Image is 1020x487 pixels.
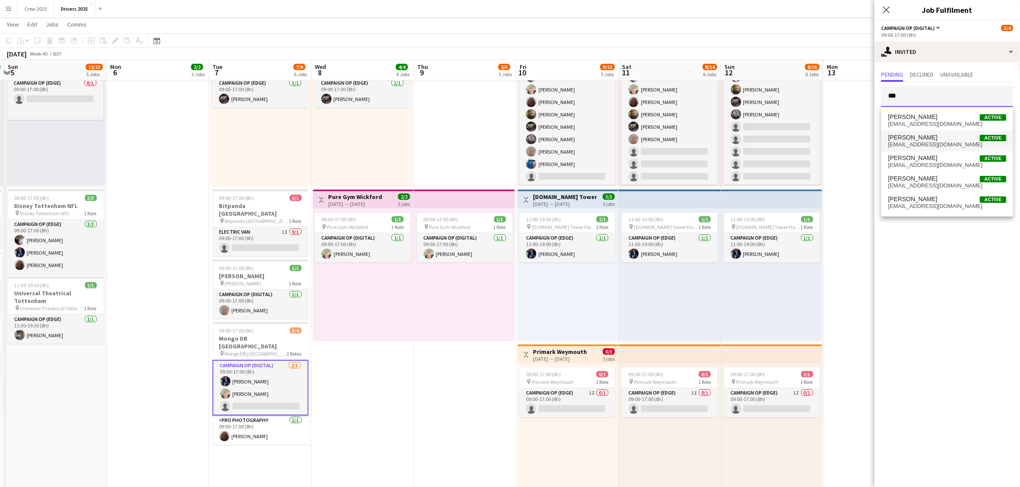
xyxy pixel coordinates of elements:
[533,356,587,362] div: [DATE] → [DATE]
[881,25,935,31] span: Campaign Op (Digital)
[888,175,937,182] span: Jane Dando
[736,224,801,230] span: [DOMAIN_NAME] Tower Hamlets
[328,201,382,207] div: [DATE] → [DATE]
[15,195,49,201] span: 09:00-17:00 (8h)
[416,68,428,77] span: 9
[801,379,813,385] span: 1 Role
[874,114,1020,128] p: Click on text input to invite a crew
[328,193,382,201] h3: Pure Gym Wickford
[736,379,779,385] span: Primark Weymouth
[622,58,718,184] div: 09:00-17:00 (8h)6/9 B & Q Various Locations1 RoleCampaign Op (Digital)6/909:00-17:00 (8h)[PERSON_...
[519,58,615,184] div: 09:00-17:00 (8h)8/9 B & Q Various Locations1 RoleCampaign Op (Digital)8/909:00-17:00 (8h)[PERSON_...
[391,224,404,230] span: 1 Role
[532,224,596,230] span: [DOMAIN_NAME] Tower Hamlets
[881,32,1013,38] div: 09:00-17:00 (8h)
[881,71,903,77] span: Pending
[520,63,526,71] span: Fri
[290,265,302,271] span: 1/1
[3,19,22,30] a: View
[225,218,289,224] span: Bitpanda [GEOGRAPHIC_DATA]
[191,71,205,77] div: 2 Jobs
[225,350,287,357] span: Mongo DB [GEOGRAPHIC_DATA]
[724,58,820,184] app-job-card: 09:00-17:00 (8h)4/9 B & Q Various Locations1 RoleCampaign Op (Digital)4/909:00-17:00 (8h)[PERSON_...
[287,350,302,357] span: 2 Roles
[293,64,305,70] span: 7/9
[596,371,608,377] span: 0/1
[596,379,608,385] span: 1 Role
[1001,25,1013,31] span: 3/4
[622,213,718,262] app-job-card: 11:00-19:00 (8h)1/1 [DOMAIN_NAME] Tower Hamlets1 RoleCampaign Op (Edge)1/111:00-19:00 (8h)[PERSON...
[18,0,54,17] button: Crew 2025
[622,56,718,185] app-card-role: Campaign Op (Digital)6/909:00-17:00 (8h)[PERSON_NAME][PERSON_NAME][PERSON_NAME][PERSON_NAME][PERS...
[940,71,973,77] span: Unavailable
[603,200,615,207] div: 3 jobs
[8,190,104,273] div: 09:00-17:00 (8h)3/3Disney Tottenham NFL Disney Tottenham NFL1 RoleCampaign Op (Edge)3/309:00-17:0...
[212,360,308,416] app-card-role: Campaign Op (Digital)2/309:00-17:00 (8h)[PERSON_NAME][PERSON_NAME]
[314,213,410,262] app-job-card: 09:00-17:00 (8h)1/1 Pure Gym Wickford1 RoleCampaign Op (Digital)1/109:00-17:00 (8h)[PERSON_NAME]
[67,21,87,28] span: Comms
[698,224,711,230] span: 1 Role
[46,21,59,28] span: Jobs
[8,220,104,273] app-card-role: Campaign Op (Edge)3/309:00-17:00 (8h)[PERSON_NAME][PERSON_NAME][PERSON_NAME]
[596,216,608,223] span: 1/1
[7,58,103,120] div: 09:00-17:00 (8h)0/1 Primark Weymouth1 RoleCampaign Op (Edge)0/109:00-17:00 (8h)
[8,202,104,210] h3: Disney Tottenham NFL
[724,56,820,185] app-card-role: Campaign Op (Digital)4/909:00-17:00 (8h)[PERSON_NAME][PERSON_NAME][PERSON_NAME][PERSON_NAME]
[85,282,97,288] span: 1/1
[27,21,37,28] span: Edit
[212,260,308,319] div: 09:00-17:00 (8h)1/1[PERSON_NAME] [PERSON_NAME]1 RoleCampaign Op (Digital)1/109:00-17:00 (8h)[PERS...
[494,216,506,223] span: 1/1
[801,224,813,230] span: 1 Role
[805,71,819,77] div: 6 Jobs
[622,63,631,71] span: Sat
[801,216,813,223] span: 1/1
[225,280,261,287] span: [PERSON_NAME]
[980,176,1006,182] span: Active
[429,224,470,230] span: Pure Gym Wickford
[212,335,308,350] h3: Mongo DB [GEOGRAPHIC_DATA]
[211,68,222,77] span: 7
[8,63,18,71] span: Sun
[596,224,608,230] span: 1 Role
[801,371,813,377] span: 0/1
[84,305,97,312] span: 1 Role
[85,195,97,201] span: 3/3
[519,368,615,417] app-job-card: 09:00-17:00 (8h)0/1 Primark Weymouth1 RoleCampaign Op (Edge)1I0/109:00-17:00 (8h)
[533,201,597,207] div: [DATE] → [DATE]
[888,141,1006,148] span: daniel_br2012@yahoo.com
[888,162,1006,169] span: castagnod@aol.com
[396,71,410,77] div: 4 Jobs
[289,280,302,287] span: 1 Role
[8,277,104,344] app-job-card: 11:30-19:30 (8h)1/1Universal Theatrical Tottenham Universal Theatrical Tottenham1 RoleCampaign Op...
[698,379,711,385] span: 1 Role
[724,63,735,71] span: Sun
[519,388,615,417] app-card-role: Campaign Op (Edge)1I0/109:00-17:00 (8h)
[212,63,222,71] span: Tue
[392,216,404,223] span: 1/1
[826,68,838,77] span: 13
[314,58,410,107] app-job-card: 09:00-17:00 (8h)1/1 Boomi Waterloo1 RoleCampaign Op (Edge)1/109:00-17:00 (8h)[PERSON_NAME]
[289,218,302,224] span: 1 Role
[20,305,84,312] span: Universal Theatrical Tottenham
[110,63,121,71] span: Mon
[526,371,561,377] span: 09:00-17:00 (8h)
[699,216,711,223] span: 1/1
[24,19,41,30] a: Edit
[874,42,1020,62] div: Invited
[64,19,90,30] a: Comms
[724,213,820,262] app-job-card: 11:00-19:00 (8h)1/1 [DOMAIN_NAME] Tower Hamlets1 RoleCampaign Op (Edge)1/111:00-19:00 (8h)[PERSON...
[315,63,326,71] span: Wed
[888,182,1006,189] span: janedando@hotmail.co.uk
[314,233,410,262] app-card-role: Campaign Op (Digital)1/109:00-17:00 (8h)[PERSON_NAME]
[533,193,597,201] h3: [DOMAIN_NAME] Tower Hamlets
[20,210,70,217] span: Disney Tottenham NFL
[805,64,820,70] span: 8/16
[42,19,62,30] a: Jobs
[494,224,506,230] span: 1 Role
[910,71,933,77] span: Declined
[724,368,820,417] div: 09:00-17:00 (8h)0/1 Primark Weymouth1 RoleCampaign Op (Edge)1I0/109:00-17:00 (8h)
[398,193,410,200] span: 2/2
[603,193,615,200] span: 3/3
